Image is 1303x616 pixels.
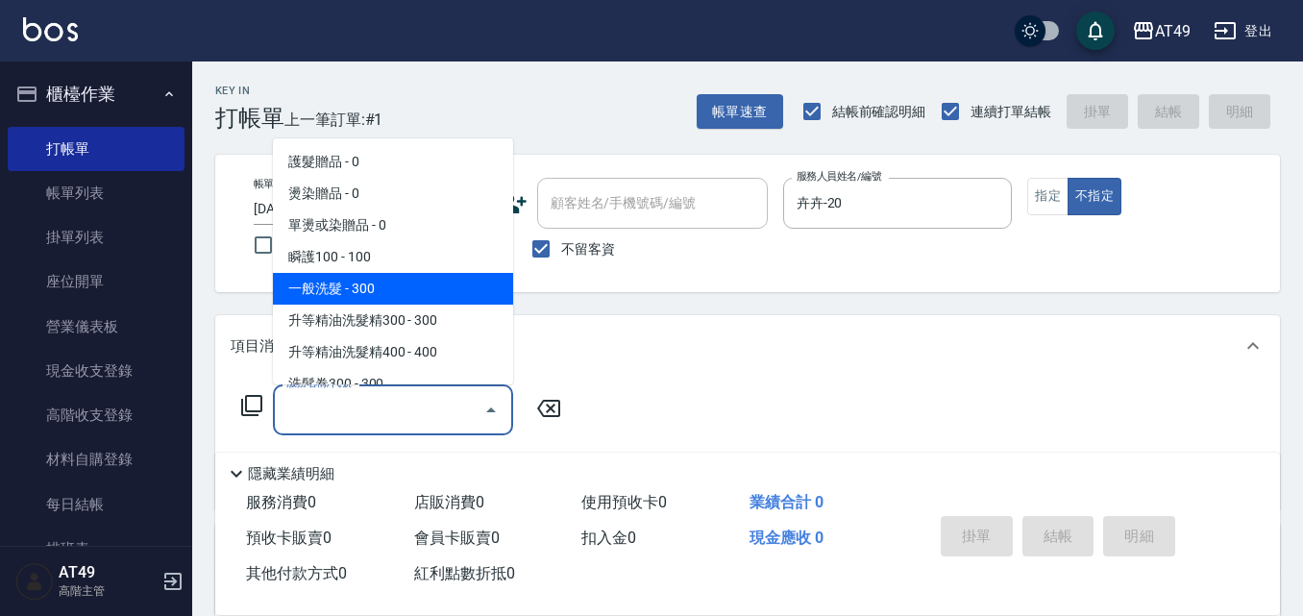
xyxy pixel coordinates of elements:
[15,562,54,601] img: Person
[476,395,506,426] button: Close
[581,529,636,547] span: 扣入金 0
[215,315,1280,377] div: 項目消費
[8,259,184,304] a: 座位開單
[750,529,824,547] span: 現金應收 0
[971,102,1051,122] span: 連續打單結帳
[8,171,184,215] a: 帳單列表
[246,529,332,547] span: 預收卡販賣 0
[246,493,316,511] span: 服務消費 0
[8,349,184,393] a: 現金收支登錄
[832,102,926,122] span: 結帳前確認明細
[8,215,184,259] a: 掛單列表
[8,527,184,571] a: 排班表
[8,393,184,437] a: 高階收支登錄
[246,564,347,582] span: 其他付款方式 0
[8,482,184,527] a: 每日結帳
[284,108,383,132] span: 上一筆訂單:#1
[59,563,157,582] h5: AT49
[750,493,824,511] span: 業績合計 0
[697,94,783,130] button: 帳單速查
[561,239,615,259] span: 不留客資
[1068,178,1121,215] button: 不指定
[254,193,441,225] input: YYYY/MM/DD hh:mm
[273,305,513,336] span: 升等精油洗髮精300 - 300
[273,368,513,400] span: 洗髮卷300 - 300
[23,17,78,41] img: Logo
[581,493,667,511] span: 使用預收卡 0
[1027,178,1069,215] button: 指定
[797,169,881,184] label: 服務人員姓名/編號
[273,209,513,241] span: 單燙或染贈品 - 0
[273,241,513,273] span: 瞬護100 - 100
[1124,12,1198,51] button: AT49
[273,146,513,178] span: 護髮贈品 - 0
[1155,19,1191,43] div: AT49
[231,336,288,357] p: 項目消費
[1206,13,1280,49] button: 登出
[59,582,157,600] p: 高階主管
[8,305,184,349] a: 營業儀表板
[273,336,513,368] span: 升等精油洗髮精400 - 400
[414,564,515,582] span: 紅利點數折抵 0
[8,127,184,171] a: 打帳單
[414,529,500,547] span: 會員卡販賣 0
[414,493,484,511] span: 店販消費 0
[8,437,184,481] a: 材料自購登錄
[1076,12,1115,50] button: save
[215,85,284,97] h2: Key In
[8,69,184,119] button: 櫃檯作業
[254,177,294,191] label: 帳單日期
[215,105,284,132] h3: 打帳單
[273,273,513,305] span: 一般洗髮 - 300
[248,464,334,484] p: 隱藏業績明細
[273,178,513,209] span: 燙染贈品 - 0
